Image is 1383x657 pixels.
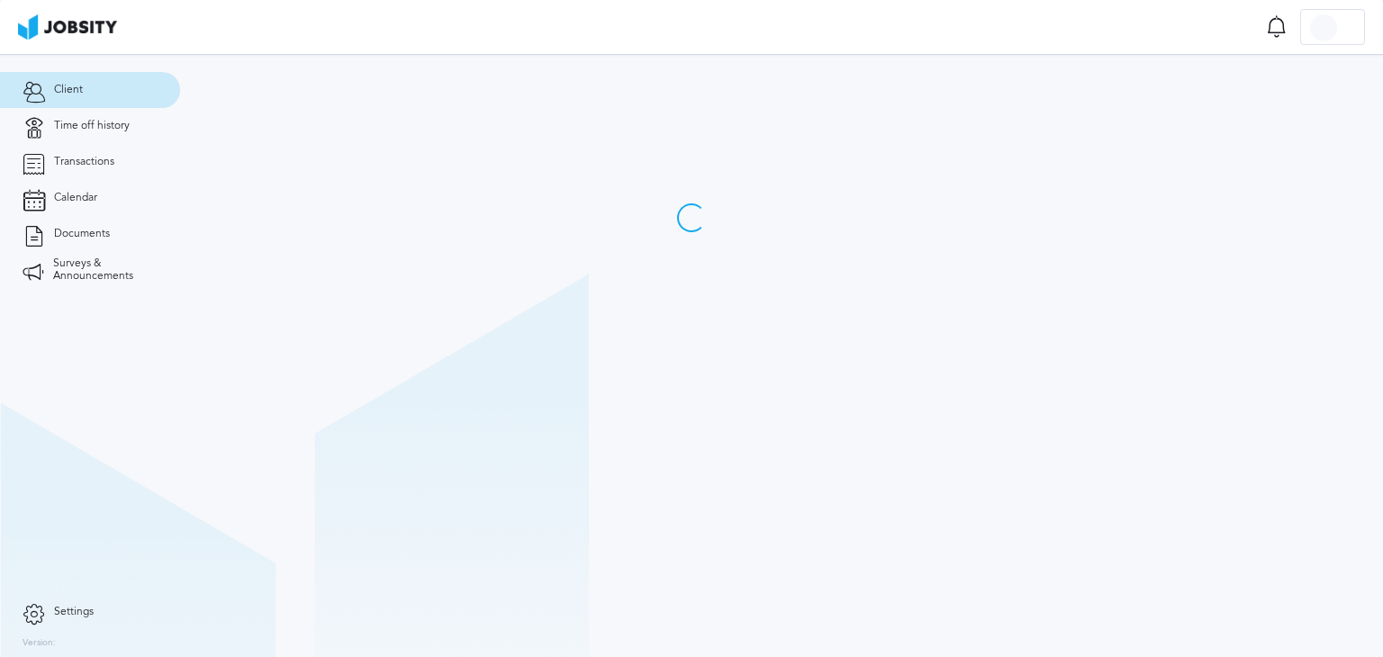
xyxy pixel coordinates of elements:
[54,156,114,168] span: Transactions
[53,257,158,283] span: Surveys & Announcements
[18,14,117,40] img: ab4bad089aa723f57921c736e9817d99.png
[23,638,56,649] label: Version:
[54,192,97,204] span: Calendar
[54,84,83,96] span: Client
[54,228,110,240] span: Documents
[54,606,94,618] span: Settings
[54,120,130,132] span: Time off history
